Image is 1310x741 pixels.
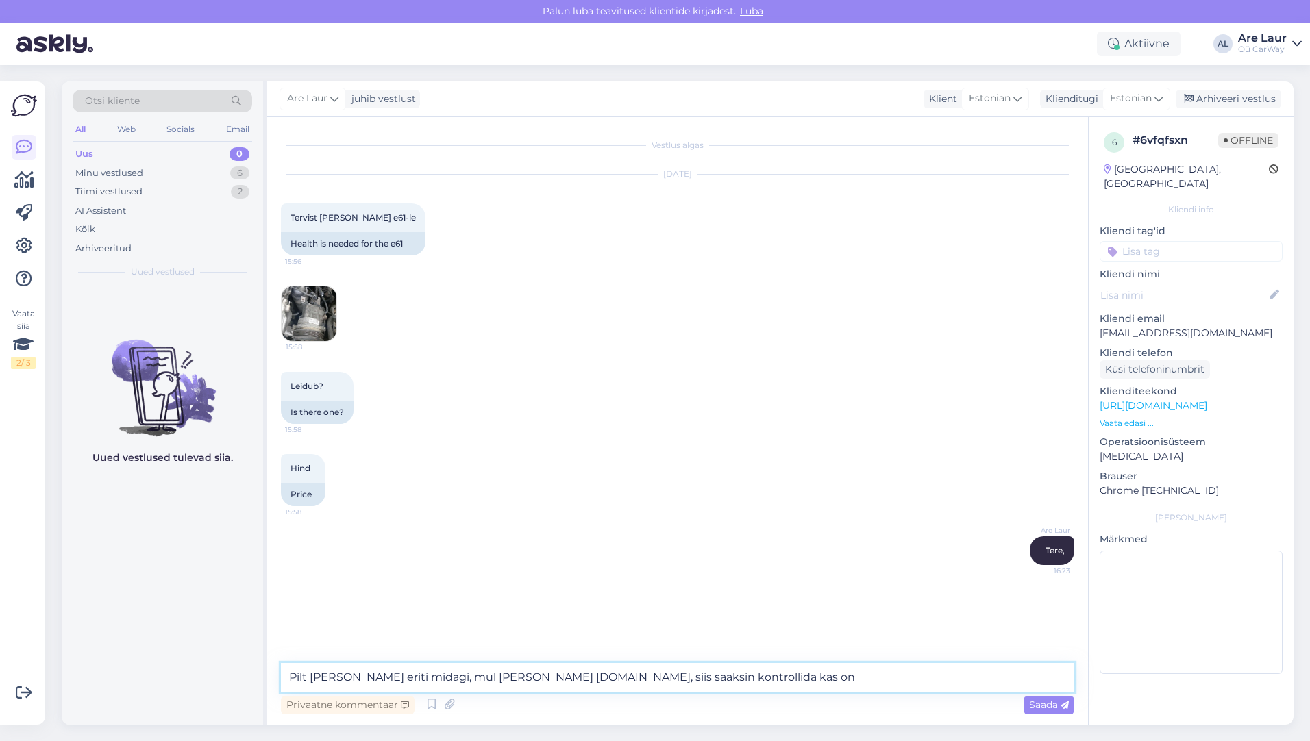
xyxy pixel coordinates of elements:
div: Vaata siia [11,307,36,369]
p: Kliendi tag'id [1100,224,1283,238]
span: 16:23 [1019,566,1070,576]
span: 15:58 [286,342,337,352]
span: Hind [291,463,310,473]
div: Küsi telefoninumbrit [1100,360,1210,379]
div: AI Assistent [75,204,126,218]
a: Are LaurOü CarWay [1238,33,1302,55]
p: Kliendi nimi [1100,267,1283,281]
span: Uued vestlused [131,266,195,278]
span: Tervist [PERSON_NAME] e61-le [291,212,416,223]
p: Chrome [TECHNICAL_ID] [1100,483,1283,498]
p: Brauser [1100,469,1283,483]
div: Kliendi info [1100,203,1283,216]
div: # 6vfqfsxn [1133,132,1218,149]
div: Klient [924,92,957,106]
div: Is there one? [281,401,354,424]
div: Health is needed for the e61 [281,232,425,255]
img: No chats [62,315,263,438]
div: Price [281,483,325,506]
div: Are Laur [1238,33,1287,44]
p: Märkmed [1100,532,1283,547]
div: juhib vestlust [346,92,416,106]
div: AL [1213,34,1233,53]
div: 2 / 3 [11,357,36,369]
input: Lisa nimi [1100,288,1267,303]
span: 6 [1112,137,1117,147]
div: 6 [230,166,249,180]
span: Otsi kliente [85,94,140,108]
div: Email [223,121,252,138]
span: Estonian [969,91,1011,106]
div: 0 [230,147,249,161]
p: Vaata edasi ... [1100,417,1283,429]
span: Are Laur [1019,525,1070,536]
p: Uued vestlused tulevad siia. [92,451,233,465]
div: Aktiivne [1097,32,1181,56]
span: Saada [1029,699,1069,711]
div: Arhiveeri vestlus [1176,90,1281,108]
div: [DATE] [281,168,1074,180]
span: Offline [1218,133,1278,148]
div: Web [114,121,138,138]
div: [PERSON_NAME] [1100,512,1283,524]
div: Uus [75,147,93,161]
span: 15:56 [285,256,336,266]
div: Vestlus algas [281,139,1074,151]
p: [EMAIL_ADDRESS][DOMAIN_NAME] [1100,326,1283,340]
div: Arhiveeritud [75,242,132,255]
input: Lisa tag [1100,241,1283,262]
div: Socials [164,121,197,138]
img: Askly Logo [11,92,37,118]
div: [GEOGRAPHIC_DATA], [GEOGRAPHIC_DATA] [1104,162,1269,191]
div: All [73,121,88,138]
p: Kliendi telefon [1100,346,1283,360]
span: 15:58 [285,507,336,517]
textarea: Pilt [PERSON_NAME] eriti midagi, mul [PERSON_NAME] [DOMAIN_NAME], siis saaksin kontrollida kas on [281,663,1074,692]
span: Leidub? [291,381,323,391]
div: Minu vestlused [75,166,143,180]
span: Estonian [1110,91,1152,106]
div: 2 [231,185,249,199]
div: Kõik [75,223,95,236]
div: Tiimi vestlused [75,185,143,199]
span: Are Laur [287,91,327,106]
a: [URL][DOMAIN_NAME] [1100,399,1207,412]
div: Privaatne kommentaar [281,696,415,714]
p: Kliendi email [1100,312,1283,326]
p: [MEDICAL_DATA] [1100,449,1283,464]
span: 15:58 [285,425,336,435]
img: Attachment [282,286,336,341]
p: Klienditeekond [1100,384,1283,399]
p: Operatsioonisüsteem [1100,435,1283,449]
span: Luba [736,5,767,17]
span: Tere, [1046,545,1065,555]
div: Klienditugi [1040,92,1098,106]
div: Oü CarWay [1238,44,1287,55]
